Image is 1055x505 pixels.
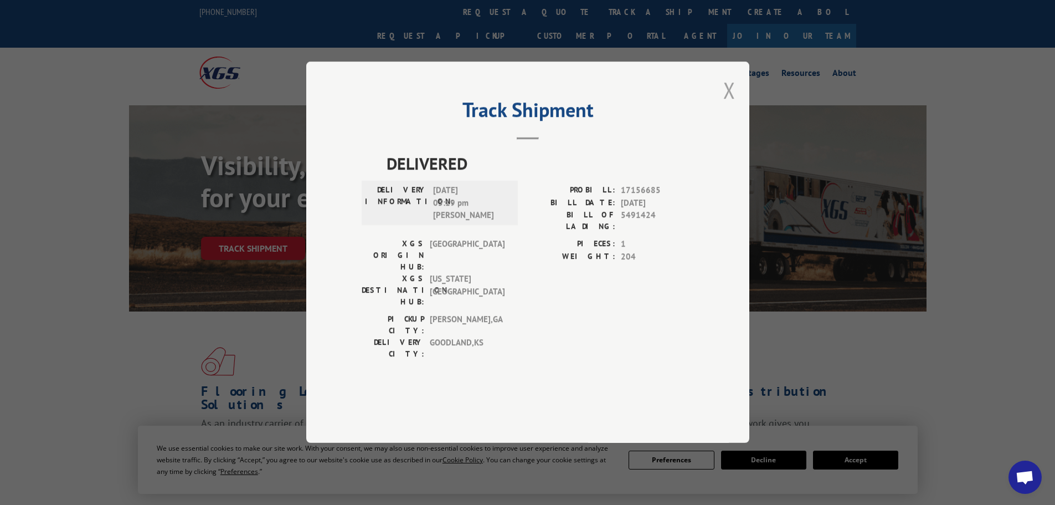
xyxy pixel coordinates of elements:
[528,238,615,251] label: PIECES:
[433,185,508,222] span: [DATE] 05:19 pm [PERSON_NAME]
[362,314,424,337] label: PICKUP CITY:
[362,238,424,273] label: XGS ORIGIN HUB:
[362,273,424,308] label: XGS DESTINATION HUB:
[365,185,428,222] label: DELIVERY INFORMATION:
[621,251,694,263] span: 204
[362,337,424,360] label: DELIVERY CITY:
[723,75,735,105] button: Close modal
[621,238,694,251] span: 1
[387,151,694,176] span: DELIVERED
[528,210,615,233] label: BILL OF LADING:
[1008,461,1042,494] div: Open chat
[621,197,694,210] span: [DATE]
[528,185,615,197] label: PROBILL:
[621,185,694,197] span: 17156685
[430,273,505,308] span: [US_STATE][GEOGRAPHIC_DATA]
[430,238,505,273] span: [GEOGRAPHIC_DATA]
[362,102,694,123] h2: Track Shipment
[621,210,694,233] span: 5491424
[430,337,505,360] span: GOODLAND , KS
[528,251,615,263] label: WEIGHT:
[430,314,505,337] span: [PERSON_NAME] , GA
[528,197,615,210] label: BILL DATE:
